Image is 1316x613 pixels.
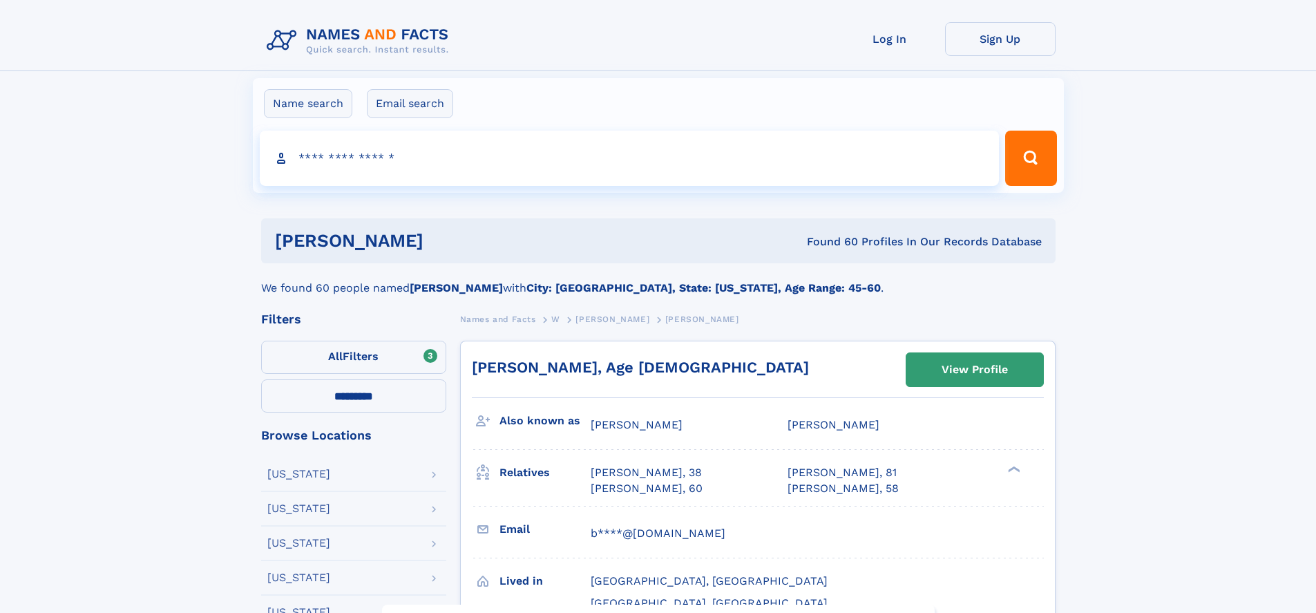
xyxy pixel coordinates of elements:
[267,572,330,583] div: [US_STATE]
[275,232,616,249] h1: [PERSON_NAME]
[260,131,1000,186] input: search input
[261,22,460,59] img: Logo Names and Facts
[261,341,446,374] label: Filters
[591,418,683,431] span: [PERSON_NAME]
[575,314,649,324] span: [PERSON_NAME]
[472,359,809,376] a: [PERSON_NAME], Age [DEMOGRAPHIC_DATA]
[499,518,591,541] h3: Email
[615,234,1042,249] div: Found 60 Profiles In Our Records Database
[551,314,560,324] span: W
[945,22,1056,56] a: Sign Up
[788,481,899,496] a: [PERSON_NAME], 58
[835,22,945,56] a: Log In
[499,461,591,484] h3: Relatives
[261,263,1056,296] div: We found 60 people named with .
[267,503,330,514] div: [US_STATE]
[942,354,1008,386] div: View Profile
[499,409,591,433] h3: Also known as
[1004,465,1021,474] div: ❯
[526,281,881,294] b: City: [GEOGRAPHIC_DATA], State: [US_STATE], Age Range: 45-60
[261,429,446,442] div: Browse Locations
[264,89,352,118] label: Name search
[410,281,503,294] b: [PERSON_NAME]
[551,310,560,328] a: W
[575,310,649,328] a: [PERSON_NAME]
[267,538,330,549] div: [US_STATE]
[591,481,703,496] a: [PERSON_NAME], 60
[788,465,897,480] a: [PERSON_NAME], 81
[591,465,702,480] a: [PERSON_NAME], 38
[328,350,343,363] span: All
[460,310,536,328] a: Names and Facts
[906,353,1043,386] a: View Profile
[367,89,453,118] label: Email search
[665,314,739,324] span: [PERSON_NAME]
[1005,131,1056,186] button: Search Button
[591,574,828,587] span: [GEOGRAPHIC_DATA], [GEOGRAPHIC_DATA]
[261,313,446,326] div: Filters
[267,469,330,480] div: [US_STATE]
[499,569,591,593] h3: Lived in
[788,418,879,431] span: [PERSON_NAME]
[591,596,828,610] span: [GEOGRAPHIC_DATA], [GEOGRAPHIC_DATA]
